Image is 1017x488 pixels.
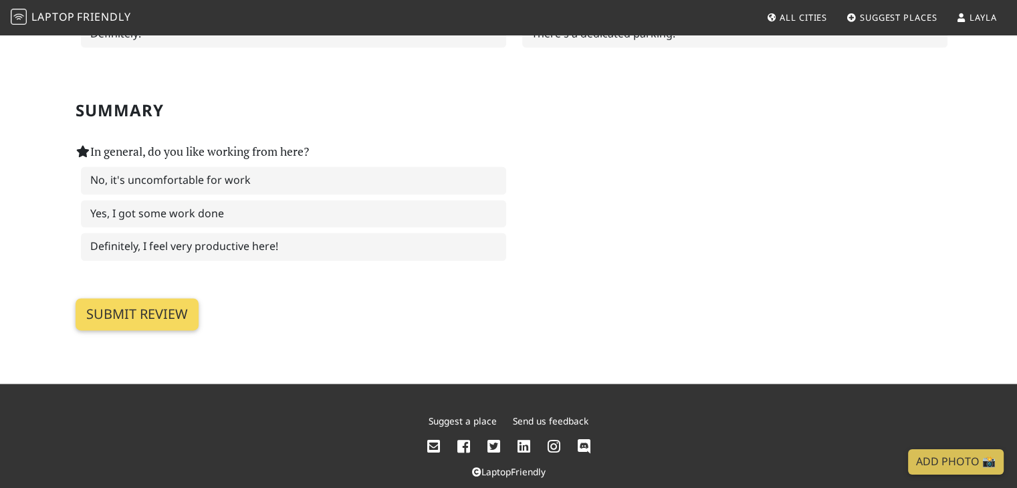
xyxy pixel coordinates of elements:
[908,449,1004,475] a: Add Photo 📸
[761,5,832,29] a: All Cities
[31,9,75,24] span: Laptop
[951,5,1002,29] a: Layla
[11,6,131,29] a: LaptopFriendly LaptopFriendly
[81,200,506,228] label: Yes, I got some work done
[860,11,937,23] span: Suggest Places
[472,465,546,478] a: LaptopFriendly
[76,142,309,161] label: In general, do you like working from here?
[11,9,27,25] img: LaptopFriendly
[970,11,997,23] span: Layla
[76,101,942,120] h2: Summary
[429,414,497,427] a: Suggest a place
[841,5,943,29] a: Suggest Places
[81,166,506,195] label: No, it's uncomfortable for work
[76,298,199,330] input: Submit review
[77,9,130,24] span: Friendly
[780,11,827,23] span: All Cities
[513,414,588,427] a: Send us feedback
[81,233,506,261] label: Definitely, I feel very productive here!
